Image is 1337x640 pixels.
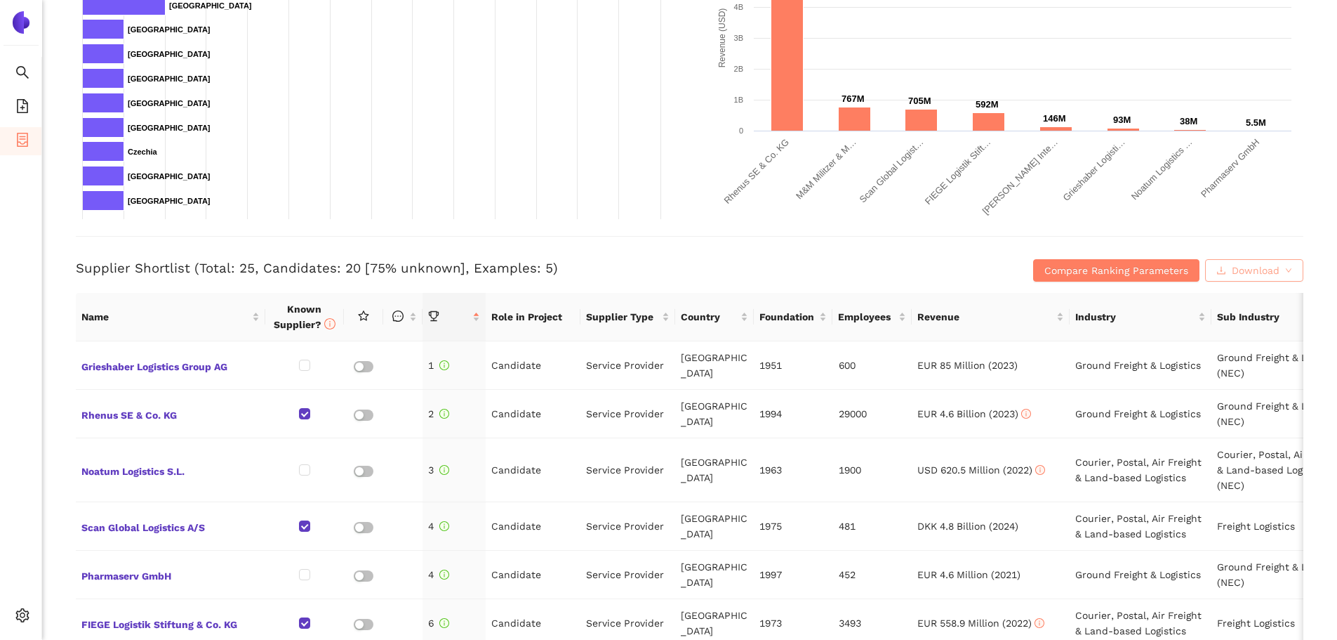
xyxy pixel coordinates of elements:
td: 29000 [833,390,912,438]
text: 705M [908,96,931,106]
th: Role in Project [486,293,580,341]
span: Industry [1075,309,1195,325]
span: Rhenus SE & Co. KG [81,405,260,423]
text: [GEOGRAPHIC_DATA] [128,197,211,205]
td: Service Provider [580,502,675,551]
text: 767M [842,93,865,104]
span: 6 [428,618,449,629]
td: [GEOGRAPHIC_DATA] [675,390,754,438]
th: this column's title is Name,this column is sortable [76,293,265,341]
text: Czechia [128,148,157,156]
text: FIEGE Logistik Stift… [922,137,992,207]
td: Service Provider [580,551,675,599]
text: [GEOGRAPHIC_DATA] [128,50,211,58]
span: trophy [428,311,439,322]
span: 4 [428,569,449,580]
th: this column's title is Supplier Type,this column is sortable [580,293,675,341]
td: Courier, Postal, Air Freight & Land-based Logistics [1070,502,1211,551]
span: DKK 4.8 Billion (2024) [917,521,1018,532]
td: Service Provider [580,438,675,502]
td: Ground Freight & Logistics [1070,341,1211,390]
span: info-circle [324,318,335,329]
img: Logo [10,11,32,34]
span: Sub Industry [1217,309,1337,325]
text: 38M [1180,116,1197,126]
span: Compare Ranking Parameters [1044,263,1188,278]
span: 3 [428,464,449,476]
th: this column's title is Country,this column is sortable [675,293,754,341]
span: info-circle [1035,618,1044,628]
span: Revenue [917,309,1053,325]
th: this column's title is Foundation,this column is sortable [754,293,832,341]
td: 1951 [754,341,832,390]
td: Courier, Postal, Air Freight & Land-based Logistics [1070,438,1211,502]
td: Ground Freight & Logistics [1070,390,1211,438]
th: this column's title is Employees,this column is sortable [832,293,911,341]
span: 4 [428,521,449,532]
td: [GEOGRAPHIC_DATA] [675,502,754,551]
span: star [358,311,369,322]
text: 2B [733,65,743,73]
h3: Supplier Shortlist (Total: 25, Candidates: 20 [75% unknown], Examples: 5) [76,259,894,277]
span: download [1216,266,1226,277]
span: Country [681,309,738,325]
span: info-circle [439,570,449,580]
td: [GEOGRAPHIC_DATA] [675,551,754,599]
td: 452 [833,551,912,599]
text: 3B [733,34,743,42]
text: 1B [733,96,743,104]
text: Grieshaber Logisti… [1060,137,1126,203]
text: 0 [738,126,743,135]
span: Name [81,309,249,325]
text: [GEOGRAPHIC_DATA] [169,1,252,10]
th: this column is sortable [383,293,423,341]
td: [GEOGRAPHIC_DATA] [675,438,754,502]
span: info-circle [439,618,449,628]
span: Employees [838,309,895,325]
text: Pharmaserv GmbH [1199,137,1261,200]
text: [GEOGRAPHIC_DATA] [128,124,211,132]
text: 146M [1043,113,1066,124]
td: 1997 [754,551,832,599]
td: 600 [833,341,912,390]
td: 1963 [754,438,832,502]
span: Foundation [759,309,816,325]
td: Candidate [486,438,580,502]
span: message [392,311,404,322]
span: EUR 558.9 Million (2022) [917,618,1044,629]
span: info-circle [1035,465,1045,475]
span: 1 [428,360,449,371]
td: Ground Freight & Logistics [1070,551,1211,599]
span: Supplier Type [586,309,659,325]
th: this column's title is Revenue,this column is sortable [912,293,1070,341]
text: [GEOGRAPHIC_DATA] [128,25,211,34]
span: info-circle [439,465,449,475]
span: file-add [15,94,29,122]
text: Rhenus SE & Co. KG [721,137,790,206]
span: EUR 4.6 Billion (2023) [917,408,1031,419]
span: down [1285,267,1292,275]
span: info-circle [439,409,449,419]
span: 2 [428,408,449,419]
td: Service Provider [580,390,675,438]
span: Noatum Logistics S.L. [81,461,260,479]
span: Scan Global Logistics A/S [81,517,260,535]
span: FIEGE Logistik Stiftung & Co. KG [81,614,260,632]
td: 1994 [754,390,832,438]
text: 4B [733,3,743,11]
td: 481 [833,502,912,551]
text: Scan Global Logist… [857,137,925,205]
td: [GEOGRAPHIC_DATA] [675,341,754,390]
td: 1975 [754,502,832,551]
button: Compare Ranking Parameters [1033,259,1199,282]
span: USD 620.5 Million (2022) [917,464,1045,476]
text: Noatum Logistics … [1129,137,1194,202]
text: [GEOGRAPHIC_DATA] [128,99,211,107]
span: info-circle [1021,409,1031,419]
text: 592M [976,99,999,110]
button: downloadDownloaddown [1205,259,1303,282]
td: Candidate [486,502,580,551]
span: Grieshaber Logistics Group AG [81,356,260,374]
td: Candidate [486,390,580,438]
span: info-circle [439,360,449,370]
